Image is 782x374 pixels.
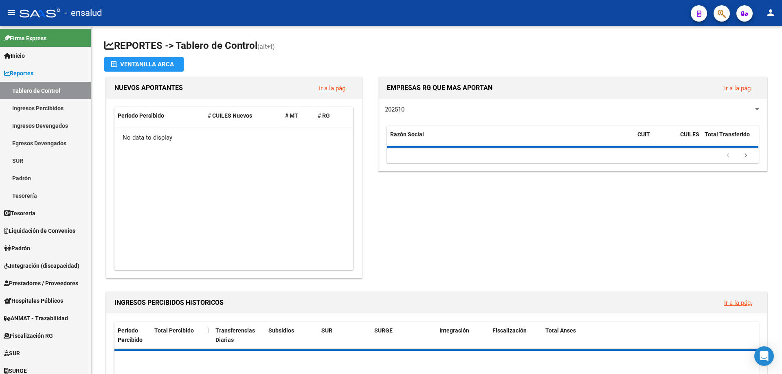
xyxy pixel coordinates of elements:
span: Integración (discapacidad) [4,261,79,270]
a: Ir a la pág. [724,85,752,92]
span: Reportes [4,69,33,78]
datatable-header-cell: SURGE [371,322,436,349]
span: Fiscalización RG [4,331,53,340]
span: CUILES [680,131,699,138]
datatable-header-cell: Fiscalización [489,322,542,349]
span: Padrón [4,244,30,253]
span: (alt+t) [257,43,275,50]
span: NUEVOS APORTANTES [114,84,183,92]
datatable-header-cell: Período Percibido [114,322,151,349]
span: # MT [285,112,298,119]
span: Razón Social [390,131,424,138]
span: Total Percibido [154,327,194,334]
span: Prestadores / Proveedores [4,279,78,288]
datatable-header-cell: Período Percibido [114,107,204,125]
span: Tesorería [4,209,35,218]
datatable-header-cell: # RG [314,107,347,125]
datatable-header-cell: Total Percibido [151,322,204,349]
span: Fiscalización [492,327,527,334]
span: ANMAT - Trazabilidad [4,314,68,323]
span: # CUILES Nuevos [208,112,252,119]
div: Ventanilla ARCA [111,57,177,72]
mat-icon: person [766,8,775,17]
datatable-header-cell: SUR [318,322,371,349]
span: SURGE [374,327,393,334]
span: Total Anses [545,327,576,334]
datatable-header-cell: | [204,322,212,349]
a: go to previous page [720,151,736,160]
datatable-header-cell: CUILES [677,126,701,153]
span: Subsidios [268,327,294,334]
span: Firma Express [4,34,46,43]
datatable-header-cell: Total Transferido [701,126,758,153]
button: Ir a la pág. [718,295,759,310]
span: Inicio [4,51,25,60]
mat-icon: menu [7,8,16,17]
button: Ventanilla ARCA [104,57,184,72]
button: Ir a la pág. [718,81,759,96]
a: Ir a la pág. [319,85,347,92]
span: CUIT [637,131,650,138]
span: EMPRESAS RG QUE MAS APORTAN [387,84,492,92]
datatable-header-cell: CUIT [634,126,677,153]
span: Período Percibido [118,327,143,343]
button: Ir a la pág. [312,81,354,96]
datatable-header-cell: # CUILES Nuevos [204,107,282,125]
span: SUR [4,349,20,358]
div: Open Intercom Messenger [754,346,774,366]
span: # RG [318,112,330,119]
span: INGRESOS PERCIBIDOS HISTORICOS [114,299,224,306]
h1: REPORTES -> Tablero de Control [104,39,769,53]
datatable-header-cell: Subsidios [265,322,318,349]
span: Total Transferido [705,131,750,138]
span: Liquidación de Convenios [4,226,75,235]
span: SUR [321,327,332,334]
span: 202510 [385,106,404,113]
datatable-header-cell: # MT [282,107,314,125]
span: | [207,327,209,334]
a: go to next page [738,151,753,160]
datatable-header-cell: Total Anses [542,322,752,349]
span: Hospitales Públicos [4,296,63,305]
datatable-header-cell: Transferencias Diarias [212,322,265,349]
a: Ir a la pág. [724,299,752,306]
datatable-header-cell: Integración [436,322,489,349]
div: No data to display [114,127,353,148]
span: Integración [439,327,469,334]
span: Transferencias Diarias [215,327,255,343]
span: Período Percibido [118,112,164,119]
span: - ensalud [64,4,102,22]
datatable-header-cell: Razón Social [387,126,634,153]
